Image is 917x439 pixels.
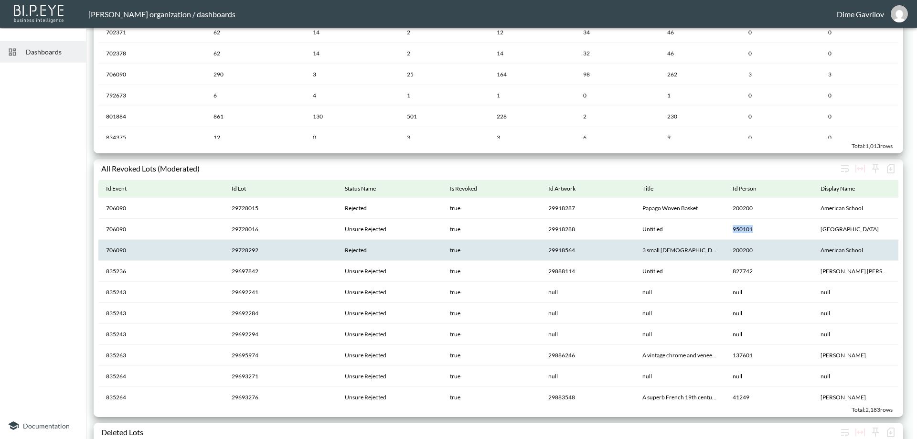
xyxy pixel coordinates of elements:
[541,261,635,282] th: 29888114
[489,22,576,43] th: 12
[813,261,898,282] th: David Lorenz Winston
[442,303,541,324] th: true
[821,22,898,43] th: 0
[88,10,837,19] div: [PERSON_NAME] organization / dashboards
[741,22,821,43] th: 0
[725,198,813,219] th: 200200
[442,366,541,387] th: true
[98,303,224,324] th: 835243
[442,261,541,282] th: true
[224,387,337,408] th: 29693276
[337,303,442,324] th: Unsure Rejected
[305,127,399,148] th: 0
[813,345,898,366] th: Milo Baughman
[541,324,635,345] th: null
[305,85,399,106] th: 4
[26,47,78,57] span: Dashboards
[635,387,725,408] th: A superb French 19th century bronze figure group of the fawn, maiden and cherub supported on a Ve...
[725,387,813,408] th: 41249
[98,387,224,408] th: 835264
[541,345,635,366] th: 29886246
[660,85,741,106] th: 1
[224,282,337,303] th: 29692241
[337,324,442,345] th: Unsure Rejected
[442,240,541,261] th: true
[837,10,884,19] div: Dime Gavrilov
[541,240,635,261] th: 29918564
[337,387,442,408] th: Unsure Rejected
[337,240,442,261] th: Rejected
[852,406,893,413] span: Total: 2,183 rows
[98,345,224,366] th: 835263
[337,219,442,240] th: Unsure Rejected
[489,127,576,148] th: 3
[98,366,224,387] th: 835264
[206,64,305,85] th: 290
[813,303,898,324] th: null
[725,324,813,345] th: null
[660,64,741,85] th: 262
[548,183,588,194] span: Id Artwork
[837,161,853,176] div: Wrap text
[489,85,576,106] th: 1
[576,106,659,127] th: 2
[98,261,224,282] th: 835236
[98,106,206,127] th: 801884
[337,282,442,303] th: Unsure Rejected
[635,240,725,261] th: 3 small Native American baskets
[337,345,442,366] th: Unsure Rejected
[224,198,337,219] th: 29728015
[106,183,127,194] div: Id Event
[821,64,898,85] th: 3
[337,366,442,387] th: Unsure Rejected
[345,183,376,194] div: Status Name
[399,106,490,127] th: 501
[725,366,813,387] th: null
[635,261,725,282] th: Untitled
[442,282,541,303] th: true
[399,85,490,106] th: 1
[660,43,741,64] th: 46
[852,142,893,150] span: Total: 1,013 rows
[725,303,813,324] th: null
[23,422,70,430] span: Documentation
[725,240,813,261] th: 200200
[642,183,653,194] div: Title
[884,2,915,25] button: dime@mutualart.com
[206,85,305,106] th: 6
[635,219,725,240] th: Untitled
[98,198,224,219] th: 706090
[725,345,813,366] th: 137601
[232,183,258,194] span: Id Lot
[813,219,898,240] th: Navajo School
[399,22,490,43] th: 2
[305,64,399,85] th: 3
[224,240,337,261] th: 29728292
[821,183,867,194] span: Display Name
[8,420,78,431] a: Documentation
[741,127,821,148] th: 0
[813,324,898,345] th: null
[206,22,305,43] th: 62
[224,303,337,324] th: 29692284
[541,219,635,240] th: 29918288
[635,198,725,219] th: Papago Woven Basket
[12,2,67,24] img: bipeye-logo
[548,183,576,194] div: Id Artwork
[224,345,337,366] th: 29695974
[660,127,741,148] th: 9
[442,324,541,345] th: true
[224,324,337,345] th: 29692294
[489,64,576,85] th: 164
[98,324,224,345] th: 835243
[813,240,898,261] th: American School
[489,43,576,64] th: 14
[98,85,206,106] th: 792673
[305,43,399,64] th: 14
[741,43,821,64] th: 0
[541,303,635,324] th: null
[576,85,659,106] th: 0
[399,43,490,64] th: 2
[635,303,725,324] th: null
[821,127,898,148] th: 0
